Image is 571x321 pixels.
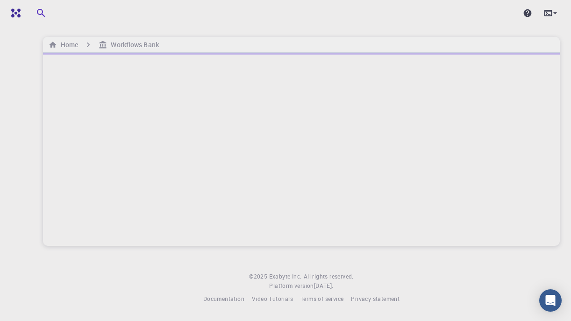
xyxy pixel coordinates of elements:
a: Privacy statement [351,294,400,304]
div: Open Intercom Messenger [539,289,562,312]
span: [DATE] . [314,282,334,289]
h6: Home [57,40,78,50]
a: Documentation [203,294,244,304]
a: Video Tutorials [252,294,293,304]
span: Platform version [269,281,314,291]
a: Terms of service [300,294,343,304]
span: Exabyte Inc. [269,272,302,280]
span: Privacy statement [351,295,400,302]
span: Documentation [203,295,244,302]
span: Terms of service [300,295,343,302]
a: [DATE]. [314,281,334,291]
span: All rights reserved. [304,272,354,281]
a: Exabyte Inc. [269,272,302,281]
nav: breadcrumb [47,40,161,50]
h6: Workflows Bank [107,40,158,50]
img: logo [7,8,21,18]
span: © 2025 [249,272,269,281]
span: Video Tutorials [252,295,293,302]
